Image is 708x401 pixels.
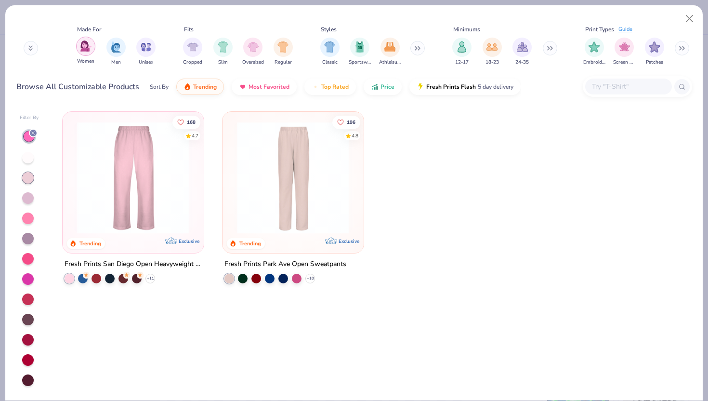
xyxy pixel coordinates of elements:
[136,38,156,66] div: filter for Unisex
[483,38,502,66] div: filter for 18-23
[242,38,264,66] button: filter button
[645,38,664,66] div: filter for Patches
[76,38,95,66] button: filter button
[249,83,289,91] span: Most Favorited
[485,59,499,66] span: 18-23
[645,38,664,66] button: filter button
[232,121,354,234] img: 2ffcddf0-815d-4763-af70-e9bab7f75112
[452,38,472,66] div: filter for 12-17
[213,38,233,66] button: filter button
[312,83,319,91] img: TopRated.gif
[224,258,346,270] div: Fresh Prints Park Ave Open Sweatpants
[275,59,292,66] span: Regular
[213,38,233,66] div: filter for Slim
[379,38,401,66] div: filter for Athleisure
[139,59,153,66] span: Unisex
[455,59,469,66] span: 12-17
[384,41,395,53] img: Athleisure Image
[193,83,217,91] span: Trending
[184,25,194,34] div: Fits
[417,83,424,91] img: flash.gif
[218,41,228,53] img: Slim Image
[351,132,358,139] div: 4.8
[452,38,472,66] button: filter button
[515,59,529,66] span: 24-35
[517,41,528,53] img: 24-35 Image
[77,58,94,65] span: Women
[583,38,605,66] button: filter button
[591,81,665,92] input: Try "T-Shirt"
[111,59,121,66] span: Men
[321,25,337,34] div: Styles
[172,115,200,129] button: Like
[332,115,360,129] button: Like
[77,25,101,34] div: Made For
[80,40,92,52] img: Women Image
[613,59,635,66] span: Screen Print
[150,82,169,91] div: Sort By
[179,238,200,244] span: Exclusive
[380,83,394,91] span: Price
[426,83,476,91] span: Fresh Prints Flash
[106,38,126,66] div: filter for Men
[183,59,202,66] span: Cropped
[242,59,264,66] span: Oversized
[583,38,605,66] div: filter for Embroidery
[324,41,335,53] img: Classic Image
[409,79,521,95] button: Fresh Prints Flash5 day delivery
[72,121,194,234] img: f65e23e2-6dc0-4315-ae1c-dad860818b9d
[512,38,532,66] div: filter for 24-35
[589,41,600,53] img: Embroidery Image
[147,276,154,281] span: + 11
[183,38,202,66] div: filter for Cropped
[646,59,663,66] span: Patches
[320,38,340,66] button: filter button
[321,83,349,91] span: Top Rated
[65,258,202,270] div: Fresh Prints San Diego Open Heavyweight Sweatpants
[320,38,340,66] div: filter for Classic
[176,79,224,95] button: Trending
[192,132,198,139] div: 4.7
[248,41,259,53] img: Oversized Image
[585,25,614,34] div: Print Types
[346,120,355,124] span: 196
[242,38,264,66] div: filter for Oversized
[141,41,152,53] img: Unisex Image
[613,38,635,66] div: filter for Screen Print
[306,276,314,281] span: + 10
[483,38,502,66] button: filter button
[349,38,371,66] div: filter for Sportswear
[613,38,635,66] button: filter button
[106,38,126,66] button: filter button
[239,83,247,91] img: most_fav.gif
[339,238,359,244] span: Exclusive
[274,38,293,66] div: filter for Regular
[618,26,632,34] div: Guide
[322,59,338,66] span: Classic
[136,38,156,66] button: filter button
[379,38,401,66] button: filter button
[232,79,297,95] button: Most Favorited
[16,81,139,93] div: Browse All Customizable Products
[583,59,605,66] span: Embroidery
[20,114,39,121] div: Filter By
[453,25,480,34] div: Minimums
[218,59,228,66] span: Slim
[184,83,191,91] img: trending.gif
[478,81,513,93] span: 5 day delivery
[457,41,467,53] img: 12-17 Image
[183,38,202,66] button: filter button
[349,59,371,66] span: Sportswear
[187,41,198,53] img: Cropped Image
[681,10,699,28] button: Close
[274,38,293,66] button: filter button
[486,41,498,53] img: 18-23 Image
[379,59,401,66] span: Athleisure
[187,120,196,124] span: 168
[512,38,532,66] button: filter button
[304,79,356,95] button: Top Rated
[649,41,660,53] img: Patches Image
[277,41,288,53] img: Regular Image
[364,79,402,95] button: Price
[619,41,630,53] img: Screen Print Image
